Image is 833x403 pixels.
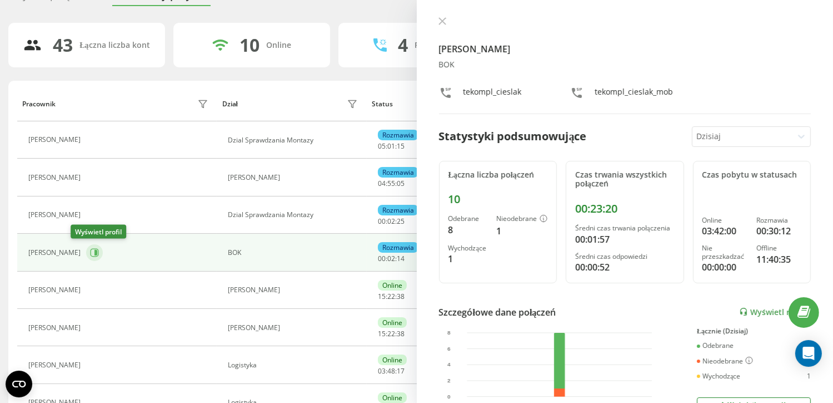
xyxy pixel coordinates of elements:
h4: [PERSON_NAME] [439,42,811,56]
div: Odebrane [448,215,488,223]
span: 14 [397,254,405,263]
div: : : [378,330,405,338]
div: Rozmawia [378,205,418,215]
div: Open Intercom Messenger [795,340,822,367]
span: 05 [397,179,405,188]
div: Czas pobytu w statusach [702,170,802,180]
div: 00:01:57 [575,233,675,246]
div: BOK [228,249,360,257]
div: tekompl_cieslak [463,86,522,102]
div: 11:40:35 [756,253,801,266]
div: Łączna liczba połączeń [448,170,548,180]
span: 15 [378,329,386,338]
div: : : [378,367,405,375]
div: 1 [496,224,547,238]
div: Rozmawia [378,130,418,140]
div: [PERSON_NAME] [28,249,83,257]
span: 02 [387,254,395,263]
div: Nie przeszkadzać [702,244,747,261]
span: 48 [387,366,395,376]
span: 03 [378,366,386,376]
div: 00:23:20 [575,202,675,215]
div: Dzial Sprawdzania Montazy [228,136,360,144]
div: [PERSON_NAME] [28,361,83,369]
span: 25 [397,217,405,226]
div: Online [378,392,407,403]
text: 8 [447,330,451,336]
div: Wyświetl profil [71,225,126,239]
span: 55 [387,179,395,188]
span: 02 [387,217,395,226]
div: 8 [448,223,488,237]
div: Online [266,41,291,50]
div: [PERSON_NAME] [28,174,83,181]
div: [PERSON_NAME] [228,286,360,294]
div: Nieodebrane [697,357,753,366]
div: [PERSON_NAME] [28,211,83,219]
text: 0 [447,394,451,400]
div: [PERSON_NAME] [228,174,360,181]
span: 15 [397,141,405,151]
div: Statystyki podsumowujące [439,128,587,145]
span: 38 [397,329,405,338]
span: 00 [378,254,386,263]
div: 00:30:12 [756,224,801,238]
div: Status [372,100,393,108]
a: Wyświetl raport [739,307,811,317]
span: 38 [397,292,405,301]
div: 03:42:00 [702,224,747,238]
div: Online [378,317,407,328]
div: 10 [448,193,548,206]
div: Czas trwania wszystkich połączeń [575,170,675,189]
div: Wychodzące [448,244,488,252]
div: Dzial Sprawdzania Montazy [228,211,360,219]
div: Online [378,280,407,291]
div: 1 [448,252,488,266]
div: [PERSON_NAME] [28,136,83,144]
div: Łączna liczba kont [79,41,149,50]
div: 1 [807,372,811,380]
div: : : [378,218,405,225]
text: 2 [447,377,451,384]
div: Wychodzące [697,372,740,380]
div: : : [378,180,405,188]
div: 00:00:00 [702,261,747,274]
div: Nieodebrane [496,215,547,224]
span: 04 [378,179,386,188]
div: 4 [398,35,408,56]
div: Rozmawia [756,217,801,224]
div: : : [378,293,405,301]
span: 00 [378,217,386,226]
div: Logistyka [228,361,360,369]
div: [PERSON_NAME] [28,324,83,332]
span: 05 [378,141,386,151]
div: 10 [240,35,260,56]
div: 43 [53,35,73,56]
div: Szczegółowe dane połączeń [439,306,556,319]
div: Rozmawia [378,242,418,253]
div: Online [378,355,407,365]
span: 15 [378,292,386,301]
div: [PERSON_NAME] [228,324,360,332]
div: : : [378,255,405,263]
div: BOK [439,60,811,70]
button: Open CMP widget [6,371,32,397]
div: : : [378,142,405,150]
div: Offline [756,244,801,252]
div: Średni czas trwania połączenia [575,224,675,232]
text: 6 [447,346,451,352]
div: Rozmawiają [415,41,459,50]
div: Rozmawia [378,167,418,178]
div: [PERSON_NAME] [28,286,83,294]
text: 4 [447,362,451,368]
span: 22 [387,292,395,301]
div: Pracownik [22,100,56,108]
span: 01 [387,141,395,151]
div: tekompl_cieslak_mob [595,86,673,102]
span: 22 [387,329,395,338]
div: Średni czas odpowiedzi [575,253,675,261]
div: Odebrane [697,342,734,350]
div: 00:00:52 [575,261,675,274]
div: Łącznie (Dzisiaj) [697,327,811,335]
div: Online [702,217,747,224]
